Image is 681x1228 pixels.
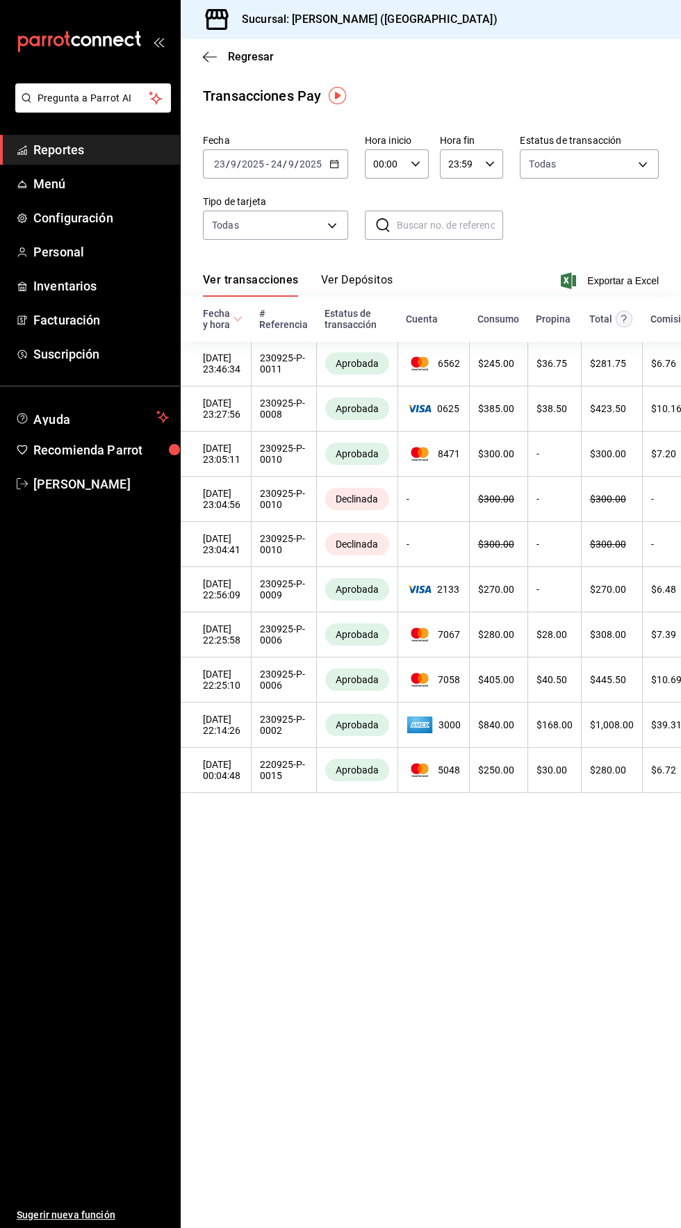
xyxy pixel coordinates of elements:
[529,157,556,171] span: Todas
[325,714,389,736] div: Transacciones cobradas de manera exitosa.
[527,432,581,477] td: -
[251,341,316,386] td: 230925-P-0011
[407,628,461,641] span: 7067
[153,36,164,47] button: open_drawer_menu
[590,764,626,776] span: $ 280.00
[590,448,626,459] span: $ 300.00
[478,674,514,685] span: $ 405.00
[590,539,626,550] span: $ 300.00
[330,358,384,369] span: Aprobada
[651,764,676,776] span: $ 6.72
[330,629,384,640] span: Aprobada
[33,345,169,363] span: Suscripción
[231,11,498,28] h3: Sucursal: [PERSON_NAME] ([GEOGRAPHIC_DATA])
[251,522,316,567] td: 230925-P-0010
[397,211,504,239] input: Buscar no. de referencia
[651,584,676,595] span: $ 6.48
[478,403,514,414] span: $ 385.00
[325,488,389,510] div: Transacciones declinadas por el banco emisor. No se hace ningún cargo al tarjetahabiente ni al co...
[38,91,149,106] span: Pregunta a Parrot AI
[651,629,676,640] span: $ 7.39
[226,158,230,170] span: /
[325,352,389,375] div: Transacciones cobradas de manera exitosa.
[478,764,514,776] span: $ 250.00
[325,443,389,465] div: Transacciones cobradas de manera exitosa.
[536,719,573,730] span: $ 168.00
[590,674,626,685] span: $ 445.50
[251,477,316,522] td: 230925-P-0010
[478,629,514,640] span: $ 280.00
[237,158,241,170] span: /
[590,403,626,414] span: $ 423.50
[536,358,567,369] span: $ 36.75
[321,273,393,297] button: Ver Depósitos
[325,578,389,600] div: Transacciones cobradas de manera exitosa.
[325,308,389,330] div: Estatus de transacción
[259,308,308,330] div: # Referencia
[478,584,514,595] span: $ 270.00
[478,448,514,459] span: $ 300.00
[181,386,251,432] td: [DATE] 23:27:56
[478,493,514,505] span: $ 300.00
[203,85,321,106] div: Transacciones Pay
[397,477,469,522] td: -
[15,83,171,113] button: Pregunta a Parrot AI
[251,612,316,657] td: 230925-P-0006
[288,158,295,170] input: --
[283,158,287,170] span: /
[330,764,384,776] span: Aprobada
[33,475,169,493] span: [PERSON_NAME]
[407,584,461,595] span: 2133
[203,197,348,206] label: Tipo de tarjeta
[241,158,265,170] input: ----
[181,748,251,793] td: [DATE] 00:04:48
[228,50,274,63] span: Regresar
[33,174,169,193] span: Menú
[329,87,346,104] img: Tooltip marker
[651,448,676,459] span: $ 7.20
[33,277,169,295] span: Inventarios
[251,567,316,612] td: 230925-P-0009
[330,674,384,685] span: Aprobada
[407,673,461,687] span: 7058
[406,313,438,325] div: Cuenta
[203,50,274,63] button: Regresar
[251,386,316,432] td: 230925-P-0008
[590,358,626,369] span: $ 281.75
[564,272,659,289] button: Exportar a Excel
[17,1208,169,1222] span: Sugerir nueva función
[330,448,384,459] span: Aprobada
[33,409,151,425] span: Ayuda
[590,584,626,595] span: $ 270.00
[181,522,251,567] td: [DATE] 23:04:41
[589,313,612,325] div: Total
[203,273,299,297] button: Ver transacciones
[590,629,626,640] span: $ 308.00
[407,403,461,414] span: 0625
[181,432,251,477] td: [DATE] 23:05:11
[536,403,567,414] span: $ 38.50
[397,522,469,567] td: -
[33,441,169,459] span: Recomienda Parrot
[407,357,461,370] span: 6562
[536,674,567,685] span: $ 40.50
[212,218,239,232] div: Todas
[33,311,169,329] span: Facturación
[181,703,251,748] td: [DATE] 22:14:26
[213,158,226,170] input: --
[251,748,316,793] td: 220925-P-0015
[325,623,389,646] div: Transacciones cobradas de manera exitosa.
[203,136,348,145] label: Fecha
[325,669,389,691] div: Transacciones cobradas de manera exitosa.
[440,136,504,145] label: Hora fin
[520,136,659,145] label: Estatus de transacción
[181,612,251,657] td: [DATE] 22:25:58
[527,477,581,522] td: -
[251,703,316,748] td: 230925-P-0002
[651,358,676,369] span: $ 6.76
[203,308,230,330] div: Fecha y hora
[203,273,393,297] div: navigation tabs
[330,584,384,595] span: Aprobada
